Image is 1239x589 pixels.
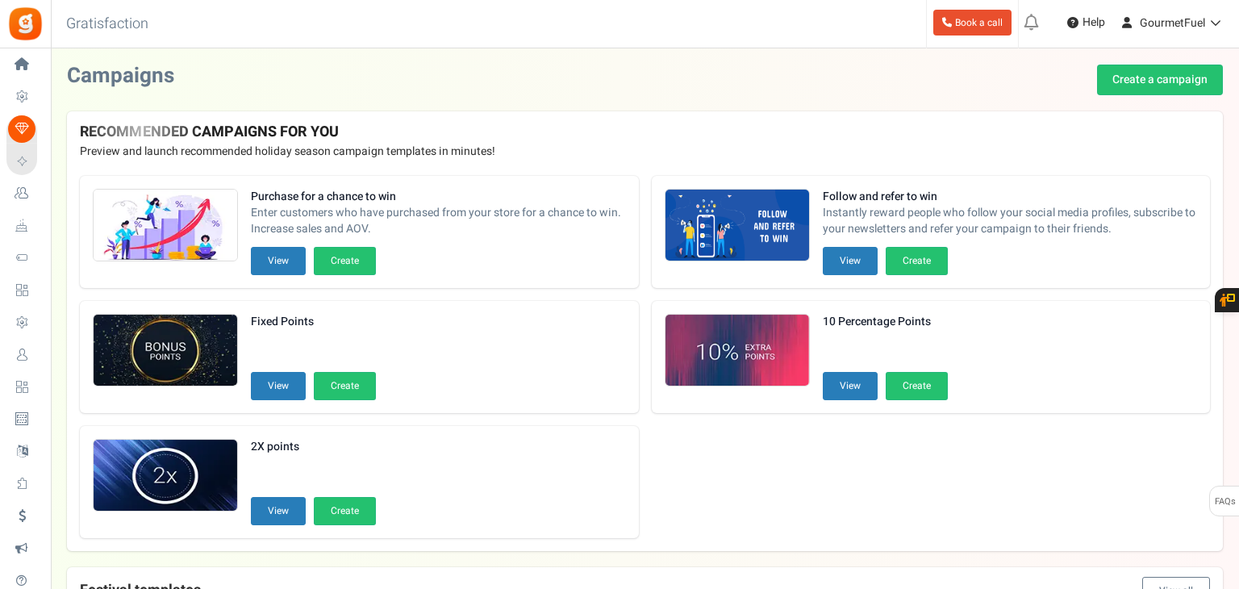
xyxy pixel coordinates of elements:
h3: Gratisfaction [48,8,166,40]
strong: Fixed Points [251,314,376,330]
p: Preview and launch recommended holiday season campaign templates in minutes! [80,144,1210,160]
h4: RECOMMENDED CAMPAIGNS FOR YOU [80,124,1210,140]
button: View [823,247,878,275]
button: View [823,372,878,400]
strong: Follow and refer to win [823,189,1198,205]
strong: 10 Percentage Points [823,314,948,330]
button: Create [314,247,376,275]
a: Create a campaign [1097,65,1223,95]
button: View [251,372,306,400]
img: Recommended Campaigns [94,440,237,512]
button: View [251,497,306,525]
button: Create [314,497,376,525]
a: Book a call [933,10,1012,36]
span: Help [1078,15,1105,31]
strong: 2X points [251,439,376,455]
span: Instantly reward people who follow your social media profiles, subscribe to your newsletters and ... [823,205,1198,237]
button: View [251,247,306,275]
img: Recommended Campaigns [94,190,237,262]
img: Recommended Campaigns [94,315,237,387]
span: FAQs [1214,487,1236,517]
span: Enter customers who have purchased from your store for a chance to win. Increase sales and AOV. [251,205,626,237]
img: Recommended Campaigns [665,315,809,387]
a: Help [1061,10,1112,36]
span: GourmetFuel [1140,15,1205,31]
button: Create [886,372,948,400]
button: Create [886,247,948,275]
h2: Campaigns [67,65,174,88]
img: Gratisfaction [7,6,44,42]
strong: Purchase for a chance to win [251,189,626,205]
img: Recommended Campaigns [665,190,809,262]
button: Create [314,372,376,400]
